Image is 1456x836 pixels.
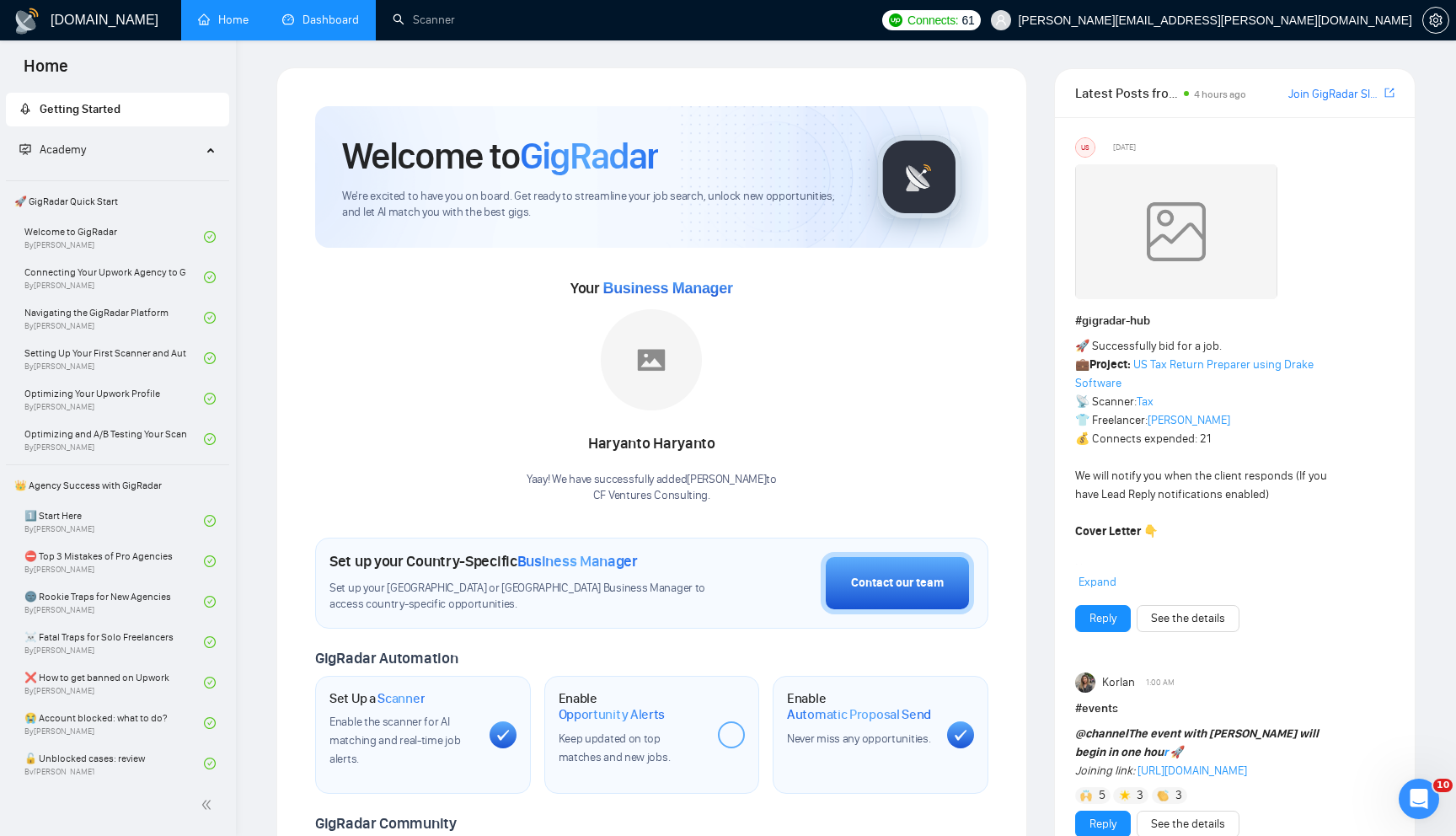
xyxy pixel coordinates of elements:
span: @channel [1075,726,1128,741]
span: 👑 Agency Success with GigRadar [8,469,227,502]
a: Welcome to GigRadarBy[PERSON_NAME] [24,218,204,255]
span: Latest Posts from the GigRadar Community [1075,83,1179,104]
span: check-circle [204,758,216,769]
img: 🙌 [1080,790,1092,801]
div: Yaay! We have successfully added [PERSON_NAME] to [527,472,777,504]
span: [DATE] [1113,140,1136,155]
span: check-circle [204,231,216,243]
a: [URL][DOMAIN_NAME] [1137,764,1247,778]
a: setting [1422,13,1449,27]
img: Korlan [1075,673,1095,693]
img: upwork-logo.png [889,13,902,27]
img: placeholder.png [601,309,702,410]
a: Tax [1137,394,1154,409]
div: Contact our team [851,574,944,592]
span: check-circle [204,515,216,527]
a: Connecting Your Upwork Agency to GigRadarBy[PERSON_NAME] [24,259,204,296]
span: Scanner [377,690,425,707]
span: 3 [1137,787,1143,804]
button: Reply [1075,605,1131,632]
span: Getting Started [40,102,120,116]
span: Opportunity Alerts [559,706,666,723]
span: fund-projection-screen [19,143,31,155]
span: Never miss any opportunities. [787,731,930,746]
a: homeHome [198,13,249,27]
a: Optimizing Your Upwork ProfileBy[PERSON_NAME] [24,380,204,417]
a: Navigating the GigRadar PlatformBy[PERSON_NAME] [24,299,204,336]
span: Academy [40,142,86,157]
span: Connects: [907,11,958,29]
span: user [995,14,1007,26]
span: Enable the scanner for AI matching and real-time job alerts. [329,715,460,766]
li: Getting Started [6,93,229,126]
span: Expand [1079,575,1116,589]
h1: # gigradar-hub [1075,312,1394,330]
span: check-circle [204,555,216,567]
span: check-circle [204,636,216,648]
img: gigradar-logo.png [877,135,961,219]
a: 🔓 Unblocked cases: reviewBy[PERSON_NAME] [24,745,204,782]
span: Set up your [GEOGRAPHIC_DATA] or [GEOGRAPHIC_DATA] Business Manager to access country-specific op... [329,581,716,613]
div: US [1076,138,1095,157]
span: check-circle [204,312,216,324]
span: Business Manager [517,552,638,571]
a: See the details [1151,815,1225,833]
a: 1️⃣ Start HereBy[PERSON_NAME] [24,502,204,539]
img: logo [13,8,40,35]
a: Reply [1089,815,1116,833]
span: check-circle [204,271,216,283]
h1: Set Up a [329,690,425,707]
p: CF Ventures Consulting . [527,488,777,504]
span: Korlan [1102,673,1135,692]
h1: Welcome to [342,133,658,179]
span: check-circle [204,596,216,608]
h1: # events [1075,699,1394,718]
a: r [1164,745,1168,759]
a: ☠️ Fatal Traps for Solo FreelancersBy[PERSON_NAME] [24,624,204,661]
span: check-circle [204,352,216,364]
a: Setting Up Your First Scanner and Auto-BidderBy[PERSON_NAME] [24,340,204,377]
a: Join GigRadar Slack Community [1288,85,1381,104]
span: 5 [1099,787,1105,804]
a: Optimizing and A/B Testing Your Scanner for Better ResultsBy[PERSON_NAME] [24,421,204,458]
span: GigRadar [520,133,658,179]
a: 😭 Account blocked: what to do?By[PERSON_NAME] [24,705,204,742]
strong: The event with [PERSON_NAME] will begin in one hou [1075,726,1319,759]
span: GigRadar Automation [315,649,458,667]
span: Keep updated on top matches and new jobs. [559,731,671,764]
button: setting [1422,7,1449,34]
span: check-circle [204,433,216,445]
iframe: Intercom live chat [1399,779,1439,819]
a: Reply [1089,609,1116,628]
button: See the details [1137,605,1239,632]
strong: Cover Letter 👇 [1075,524,1158,539]
img: 🌟 [1119,790,1131,801]
strong: Project: [1089,357,1131,372]
a: ⛔ Top 3 Mistakes of Pro AgenciesBy[PERSON_NAME] [24,543,204,580]
span: 61 [961,11,974,29]
span: check-circle [204,393,216,405]
h1: Set up your Country-Specific [329,552,638,571]
a: searchScanner [393,13,455,27]
span: 🚀 GigRadar Quick Start [8,185,227,218]
h1: Enable [787,690,934,723]
h1: Enable [559,690,705,723]
span: 🚀 [1170,745,1185,759]
span: Home [10,54,82,89]
span: Automatic Proposal Send [787,706,931,723]
a: ❌ How to get banned on UpworkBy[PERSON_NAME] [24,664,204,701]
a: dashboardDashboard [282,13,359,27]
span: 4 hours ago [1194,88,1246,100]
span: 10 [1433,779,1453,792]
span: export [1384,86,1394,99]
span: rocket [19,103,31,115]
a: US Tax Return Preparer using Drake Software [1075,357,1314,390]
a: See the details [1151,609,1225,628]
span: check-circle [204,677,216,689]
span: double-left [201,796,217,813]
span: check-circle [204,717,216,729]
div: Haryanto Haryanto [527,430,777,458]
img: 👏 [1157,790,1169,801]
span: Academy [19,142,86,157]
span: 1:00 AM [1146,675,1175,690]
